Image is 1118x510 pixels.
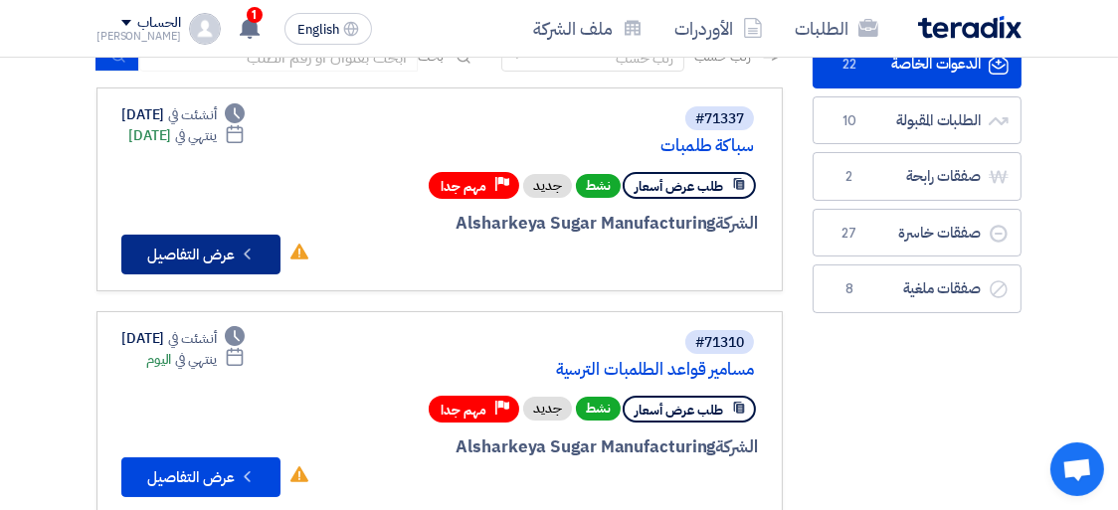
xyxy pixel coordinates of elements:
[635,177,723,196] span: طلب عرض أسعار
[121,457,280,497] button: عرض التفاصيل
[356,361,754,379] a: مسامير قواعد الطلمبات الترسية
[813,96,1022,145] a: الطلبات المقبولة10
[576,397,621,421] span: نشط
[137,15,180,32] div: الحساب
[441,401,486,420] span: مهم جدا
[284,13,372,45] button: English
[576,174,621,198] span: نشط
[121,328,245,349] div: [DATE]
[128,125,245,146] div: [DATE]
[168,104,216,125] span: أنشئت في
[523,174,572,198] div: جديد
[838,167,861,187] span: 2
[517,5,658,52] a: ملف الشركة
[813,152,1022,201] a: صفقات رابحة2
[658,5,779,52] a: الأوردرات
[168,328,216,349] span: أنشئت في
[838,55,861,75] span: 22
[918,16,1022,39] img: Teradix logo
[297,23,339,37] span: English
[813,40,1022,88] a: الدعوات الخاصة22
[121,235,280,274] button: عرض التفاصيل
[121,104,245,125] div: [DATE]
[838,224,861,244] span: 27
[356,137,754,155] a: سباكة طلمبات
[175,125,216,146] span: ينتهي في
[635,401,723,420] span: طلب عرض أسعار
[813,209,1022,257] a: صفقات خاسرة27
[838,111,861,131] span: 10
[1050,442,1104,496] div: Open chat
[175,349,216,370] span: ينتهي في
[695,336,744,350] div: #71310
[189,13,221,45] img: profile_test.png
[326,211,758,237] div: Alsharkeya Sugar Manufacturing
[779,5,894,52] a: الطلبات
[96,31,181,42] div: [PERSON_NAME]
[523,397,572,421] div: جديد
[838,279,861,299] span: 8
[695,112,744,126] div: #71337
[326,434,758,460] div: Alsharkeya Sugar Manufacturing
[813,264,1022,313] a: صفقات ملغية8
[441,177,486,196] span: مهم جدا
[247,7,263,23] span: 1
[146,349,245,370] div: اليوم
[616,48,673,69] div: رتب حسب
[715,434,758,459] span: الشركة
[715,211,758,236] span: الشركة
